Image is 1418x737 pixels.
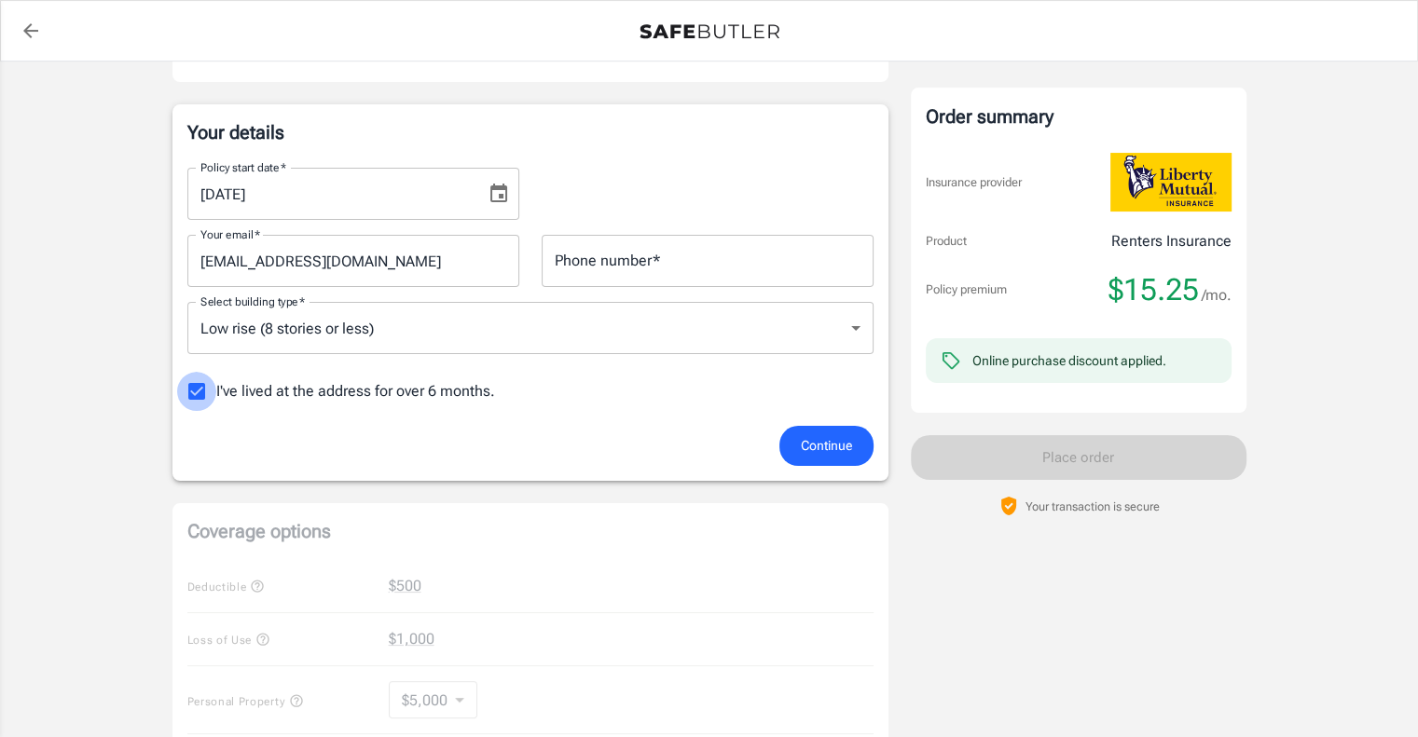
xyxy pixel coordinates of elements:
[480,175,517,212] button: Choose date, selected date is Nov 1, 2025
[216,380,495,403] span: I've lived at the address for over 6 months.
[1026,498,1160,515] p: Your transaction is secure
[972,351,1166,370] div: Online purchase discount applied.
[187,235,519,287] input: Enter email
[200,293,305,309] label: Select building type
[200,159,286,175] label: Policy start date
[926,280,1007,299] p: Policy premium
[187,119,874,145] p: Your details
[1202,282,1232,308] span: /mo.
[187,302,874,354] div: Low rise (8 stories or less)
[1111,230,1232,252] p: Renters Insurance
[200,226,260,242] label: Your email
[926,232,967,251] p: Product
[542,235,874,287] input: Enter number
[1110,153,1232,212] img: Liberty Mutual
[640,24,779,39] img: Back to quotes
[926,173,1022,192] p: Insurance provider
[779,426,874,466] button: Continue
[1108,271,1199,308] span: $15.25
[12,12,49,49] a: back to quotes
[801,434,852,457] span: Continue
[926,102,1232,130] div: Order summary
[187,168,473,220] input: MM/DD/YYYY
